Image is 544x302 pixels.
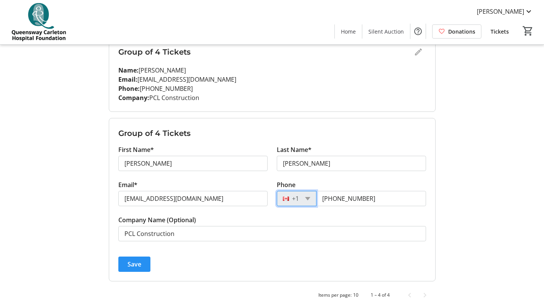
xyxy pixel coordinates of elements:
[118,180,137,189] label: Email*
[118,84,426,93] p: [PHONE_NUMBER]
[118,84,140,93] strong: Phone:
[118,66,139,74] strong: Name:
[368,27,404,36] span: Silent Auction
[410,24,426,39] button: Help
[277,145,312,154] label: Last Name*
[471,5,539,18] button: [PERSON_NAME]
[432,24,481,39] a: Donations
[118,75,426,84] p: [EMAIL_ADDRESS][DOMAIN_NAME]
[118,66,426,75] p: [PERSON_NAME]
[118,46,411,58] h3: Group of 4 Tickets
[5,3,73,41] img: QCH Foundation's Logo
[477,7,524,16] span: [PERSON_NAME]
[353,292,358,299] div: 10
[128,260,141,269] span: Save
[362,24,410,39] a: Silent Auction
[448,27,475,36] span: Donations
[118,257,150,272] button: Save
[341,27,356,36] span: Home
[118,215,196,224] label: Company Name (Optional)
[318,292,352,299] div: Items per page:
[118,75,137,84] strong: Email:
[277,180,295,189] label: Phone
[118,145,154,154] label: First Name*
[118,128,426,139] h3: Group of 4 Tickets
[521,24,535,38] button: Cart
[335,24,362,39] a: Home
[118,94,149,102] strong: Company:
[491,27,509,36] span: Tickets
[316,191,426,206] input: (506) 234-5678
[118,93,426,102] p: PCL Construction
[484,24,515,39] a: Tickets
[371,292,390,299] div: 1 – 4 of 4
